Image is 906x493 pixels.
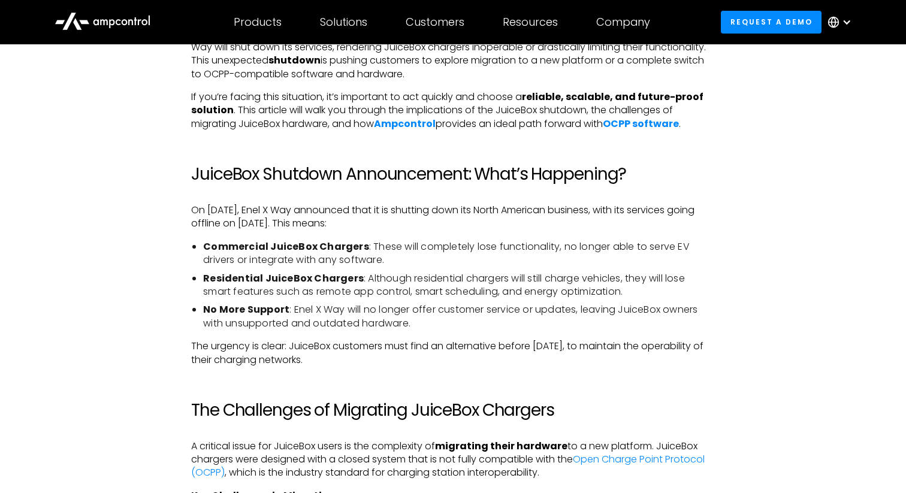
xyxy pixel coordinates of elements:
[191,164,715,185] h2: JuiceBox Shutdown Announcement: What’s Happening?
[503,16,558,29] div: Resources
[406,16,464,29] div: Customers
[191,90,715,131] p: If you’re facing this situation, it’s important to act quickly and choose a . This article will w...
[191,340,715,367] p: The urgency is clear: JuiceBox customers must find an alternative before [DATE], to maintain the ...
[721,11,822,33] a: Request a demo
[203,272,715,299] li: : Although residential chargers will still charge vehicles, they will lose smart features such as...
[191,400,715,421] h2: The Challenges of Migrating JuiceBox Chargers
[320,16,367,29] div: Solutions
[603,117,679,131] a: OCPP software
[203,303,715,330] li: : Enel X Way will no longer offer customer service or updates, leaving JuiceBox owners with unsup...
[234,16,282,29] div: Products
[191,452,705,479] a: Open Charge Point Protocol (OCPP)
[596,16,650,29] div: Company
[191,14,715,81] p: With the recent announcement that Enel X Way is discontinuing its operations in [GEOGRAPHIC_DATA]...
[435,439,567,453] strong: migrating their hardware
[203,240,369,253] strong: Commercial JuiceBox Chargers
[191,204,715,231] p: On [DATE], Enel X Way announced that it is shutting down its North American business, with its se...
[203,240,715,267] li: : These will completely lose functionality, no longer able to serve EV drivers or integrate with ...
[203,303,289,316] strong: No More Support
[268,53,321,67] strong: shutdown
[203,271,364,285] strong: Residential JuiceBox Chargers
[191,90,703,117] strong: reliable, scalable, and future-proof solution
[374,117,436,131] a: Ampcontrol
[191,440,715,480] p: A critical issue for JuiceBox users is the complexity of to a new platform. JuiceBox chargers wer...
